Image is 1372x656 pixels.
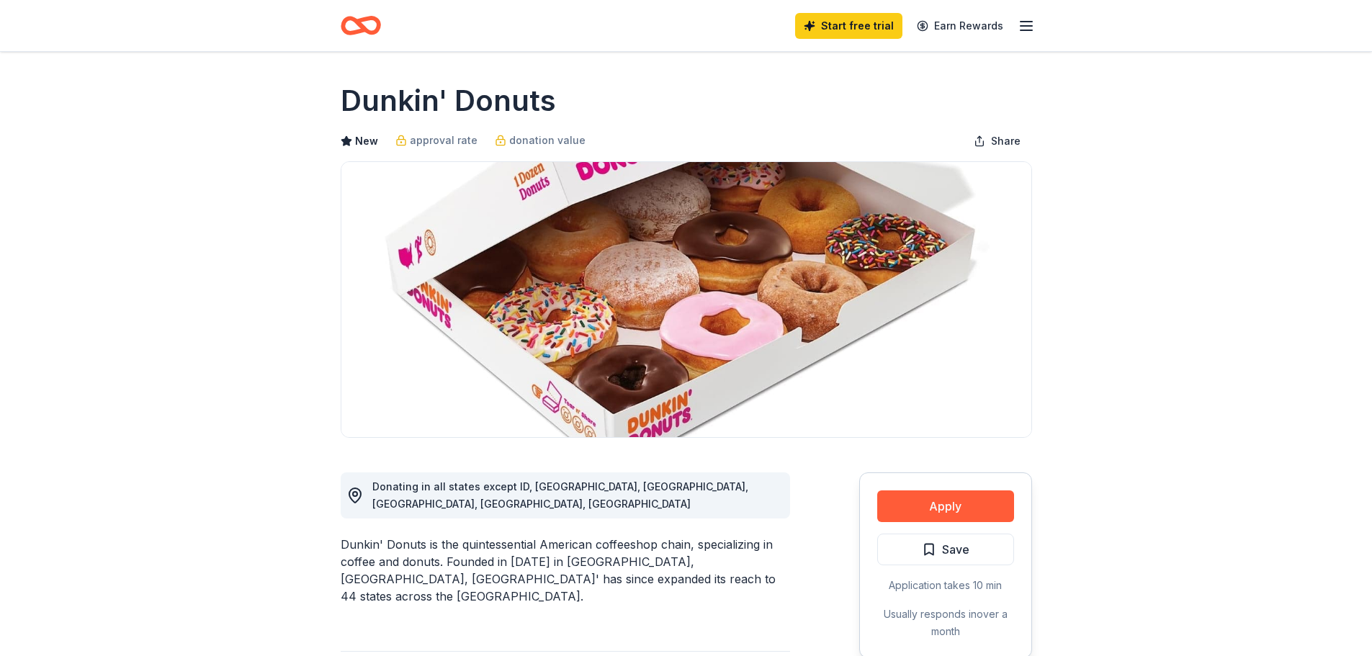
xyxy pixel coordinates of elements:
[877,534,1014,565] button: Save
[372,480,748,510] span: Donating in all states except ID, [GEOGRAPHIC_DATA], [GEOGRAPHIC_DATA], [GEOGRAPHIC_DATA], [GEOGR...
[942,540,969,559] span: Save
[877,577,1014,594] div: Application takes 10 min
[962,127,1032,156] button: Share
[341,9,381,42] a: Home
[877,490,1014,522] button: Apply
[509,132,586,149] span: donation value
[410,132,477,149] span: approval rate
[341,81,556,121] h1: Dunkin' Donuts
[395,132,477,149] a: approval rate
[341,536,790,605] div: Dunkin' Donuts is the quintessential American coffeeshop chain, specializing in coffee and donuts...
[908,13,1012,39] a: Earn Rewards
[355,132,378,150] span: New
[341,162,1031,437] img: Image for Dunkin' Donuts
[877,606,1014,640] div: Usually responds in over a month
[495,132,586,149] a: donation value
[795,13,902,39] a: Start free trial
[991,132,1021,150] span: Share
